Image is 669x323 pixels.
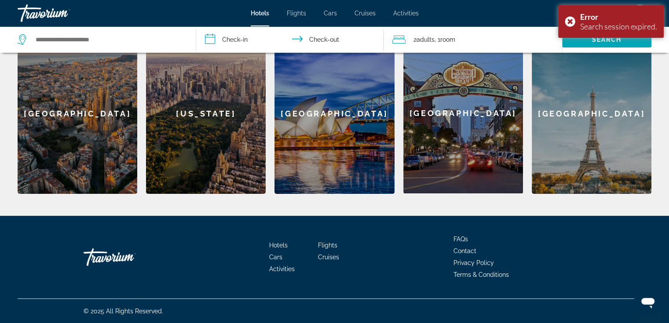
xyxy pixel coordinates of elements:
[435,33,455,46] span: , 1
[393,10,419,17] a: Activities
[146,33,266,194] a: [US_STATE]
[355,10,376,17] a: Cruises
[453,271,509,278] a: Terms & Conditions
[413,33,435,46] span: 2
[269,242,288,249] a: Hotels
[269,265,295,272] a: Activities
[580,22,657,31] div: Search session expired.
[453,247,476,254] a: Contact
[580,12,657,22] div: Error
[84,308,163,315] span: © 2025 All Rights Reserved.
[84,244,172,270] a: Travorium
[634,288,662,316] iframe: Кнопка для запуску вікна повідомлень
[251,10,269,17] a: Hotels
[417,36,435,43] span: Adults
[592,36,622,43] span: Search
[318,254,339,261] a: Cruises
[562,32,651,47] button: Search
[453,236,468,243] a: FAQs
[269,254,282,261] a: Cars
[18,2,106,25] a: Travorium
[324,10,337,17] a: Cars
[18,33,137,194] a: [GEOGRAPHIC_DATA]
[384,26,562,53] button: Travelers: 2 adults, 0 children
[629,4,651,22] button: User Menu
[532,33,651,194] a: [GEOGRAPHIC_DATA]
[453,259,494,266] a: Privacy Policy
[274,33,394,194] a: [GEOGRAPHIC_DATA]
[196,26,384,53] button: Check in and out dates
[440,36,455,43] span: Room
[318,242,337,249] a: Flights
[287,10,306,17] a: Flights
[403,33,523,194] a: [GEOGRAPHIC_DATA]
